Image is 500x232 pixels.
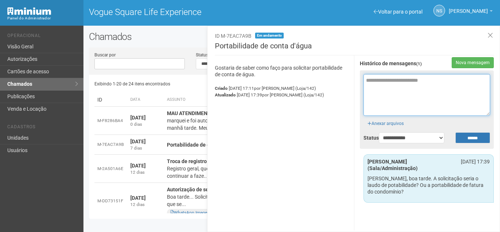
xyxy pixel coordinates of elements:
[130,163,146,169] strong: [DATE]
[360,61,422,67] strong: Histórico de mensagens
[130,145,161,151] div: 7 dias
[363,135,368,141] label: Status
[416,61,422,66] span: (1)
[451,158,495,165] div: [DATE] 17:39
[164,93,373,107] th: Assunto
[89,7,286,17] h1: Vogue Square Life Experience
[171,210,249,215] a: WhatsApp Image [DATE] 07.06.43.jpeg
[374,9,422,15] a: Voltar para o portal
[215,65,349,78] p: Gostaria de saber como faço para solicitar portabilidade de conta de água.
[215,92,236,97] strong: Atualizado
[167,193,370,208] div: Boa tarde... Solicito autorização para realização de pequenos reparos no interior da loja, que se...
[7,15,78,22] div: Painel do Administrador
[215,86,228,91] strong: Criado
[94,52,116,58] label: Buscar por
[433,5,445,16] a: NS
[215,42,494,55] h3: Portabilidade de conta d'água
[94,93,127,107] td: ID
[127,93,164,107] th: Data
[130,139,146,144] strong: [DATE]
[7,124,78,132] li: Cadastros
[215,33,251,39] span: ID M-7EAC7A9B
[449,1,488,14] span: Nicolle Silva
[196,52,208,58] label: Status
[254,86,316,91] span: por [PERSON_NAME] (Loja/142)
[452,57,494,68] button: Nova mensagem
[94,183,127,219] td: M-DD73151F
[167,117,370,132] div: marquei e foi autorizado a retirada de móveis de minhas salas, marquei para sábado manhã tarde. M...
[229,86,316,91] span: [DATE] 17:11
[367,159,418,171] strong: [PERSON_NAME] (Sala/Administração)
[167,110,260,116] strong: MAU ATENDIMENTO DE FUNCIONÁRIOS
[130,121,161,128] div: 0 dias
[89,31,495,42] h2: Chamados
[449,9,493,15] a: [PERSON_NAME]
[262,92,324,97] span: por [PERSON_NAME] (Loja/142)
[167,165,370,180] div: Registro geral, que fica no corredor está com problema, e precisamos de reparo para continuar a f...
[167,187,262,192] strong: Autorização de serviço no interior da loja
[7,33,78,41] li: Operacional
[367,175,490,195] p: [PERSON_NAME], boa tarde. A solicitação seria o laudo de potabilidade? Ou a portabilidade de fatu...
[94,107,127,135] td: M-F8286BA4
[130,169,161,176] div: 12 dias
[130,115,146,121] strong: [DATE]
[167,158,227,164] strong: Troca de registro 358/359
[94,135,127,155] td: M-7EAC7A9B
[237,92,324,97] span: [DATE] 17:39
[7,7,51,15] img: Minium
[130,195,146,201] strong: [DATE]
[255,33,284,38] span: Em andamento
[94,155,127,183] td: M-2A501A6E
[130,202,161,208] div: 12 dias
[363,116,408,127] div: Anexar arquivos
[167,142,236,148] strong: Portabilidade de conta d'água
[94,78,292,89] div: Exibindo 1-20 de 24 itens encontrados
